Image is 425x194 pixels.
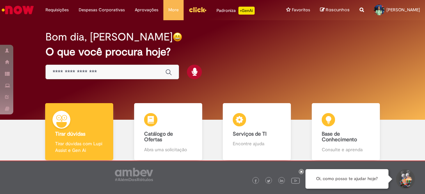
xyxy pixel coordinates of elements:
span: Favoritos [292,7,310,13]
b: Serviços de TI [233,131,267,137]
b: Catálogo de Ofertas [144,131,173,143]
a: Catálogo de Ofertas Abra uma solicitação [124,103,213,161]
span: More [168,7,179,13]
button: Iniciar Conversa de Suporte [395,169,415,189]
img: logo_footer_twitter.png [267,179,270,183]
span: Despesas Corporativas [79,7,125,13]
a: Tirar dúvidas Tirar dúvidas com Lupi Assist e Gen Ai [35,103,124,161]
p: Encontre ajuda [233,140,281,147]
span: Aprovações [135,7,158,13]
p: +GenAi [238,7,255,15]
div: Padroniza [216,7,255,15]
h2: Bom dia, [PERSON_NAME] [45,31,173,43]
b: Tirar dúvidas [55,131,85,137]
p: Abra uma solicitação [144,146,192,153]
span: [PERSON_NAME] [386,7,420,13]
img: ServiceNow [1,3,35,17]
span: Requisições [45,7,69,13]
div: Oi, como posso te ajudar hoje? [305,169,388,189]
a: Rascunhos [320,7,350,13]
img: logo_footer_linkedin.png [280,179,283,183]
span: Rascunhos [326,7,350,13]
img: logo_footer_ambev_rotulo_gray.png [115,168,153,181]
a: Serviços de TI Encontre ajuda [212,103,301,161]
p: Consulte e aprenda [322,146,370,153]
p: Tirar dúvidas com Lupi Assist e Gen Ai [55,140,103,154]
img: happy-face.png [173,32,182,42]
img: logo_footer_facebook.png [254,179,257,183]
b: Base de Conhecimento [322,131,357,143]
h2: O que você procura hoje? [45,46,379,58]
img: click_logo_yellow_360x200.png [189,5,207,15]
a: Base de Conhecimento Consulte e aprenda [301,103,390,161]
img: logo_footer_youtube.png [291,176,300,185]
